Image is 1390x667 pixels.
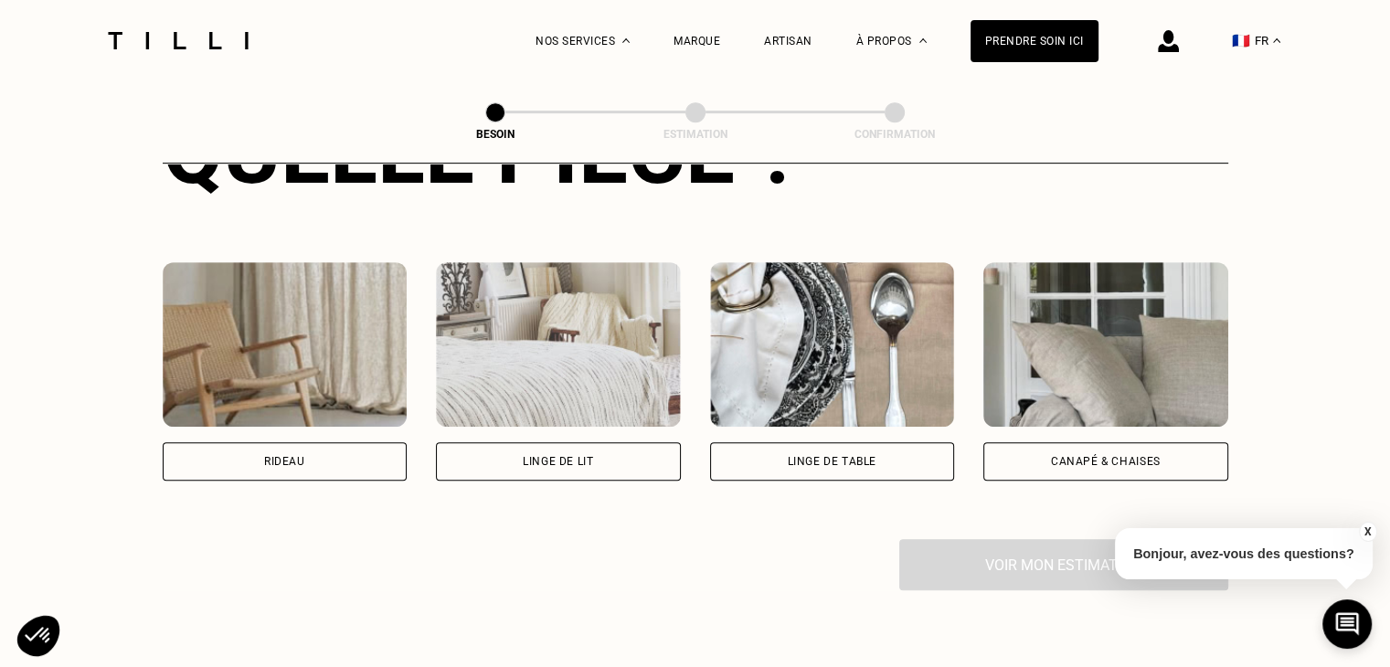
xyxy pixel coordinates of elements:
p: Bonjour, avez-vous des questions? [1115,528,1373,579]
div: Confirmation [803,128,986,141]
button: X [1358,522,1376,542]
div: Linge de lit [523,456,593,467]
div: Estimation [604,128,787,141]
a: Marque [674,35,720,48]
span: 🇫🇷 [1232,32,1250,49]
img: menu déroulant [1273,38,1280,43]
div: Canapé & chaises [1051,456,1161,467]
img: Menu déroulant à propos [919,38,927,43]
img: Tilli retouche votre Linge de table [710,262,955,427]
a: Artisan [764,35,812,48]
a: Prendre soin ici [971,20,1098,62]
div: Besoin [404,128,587,141]
img: icône connexion [1158,30,1179,52]
div: Linge de table [788,456,876,467]
img: Menu déroulant [622,38,630,43]
img: Tilli retouche votre Rideau [163,262,408,427]
img: Tilli retouche votre Linge de lit [436,262,681,427]
div: Rideau [264,456,305,467]
img: Logo du service de couturière Tilli [101,32,255,49]
img: Tilli retouche votre Canapé & chaises [983,262,1228,427]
